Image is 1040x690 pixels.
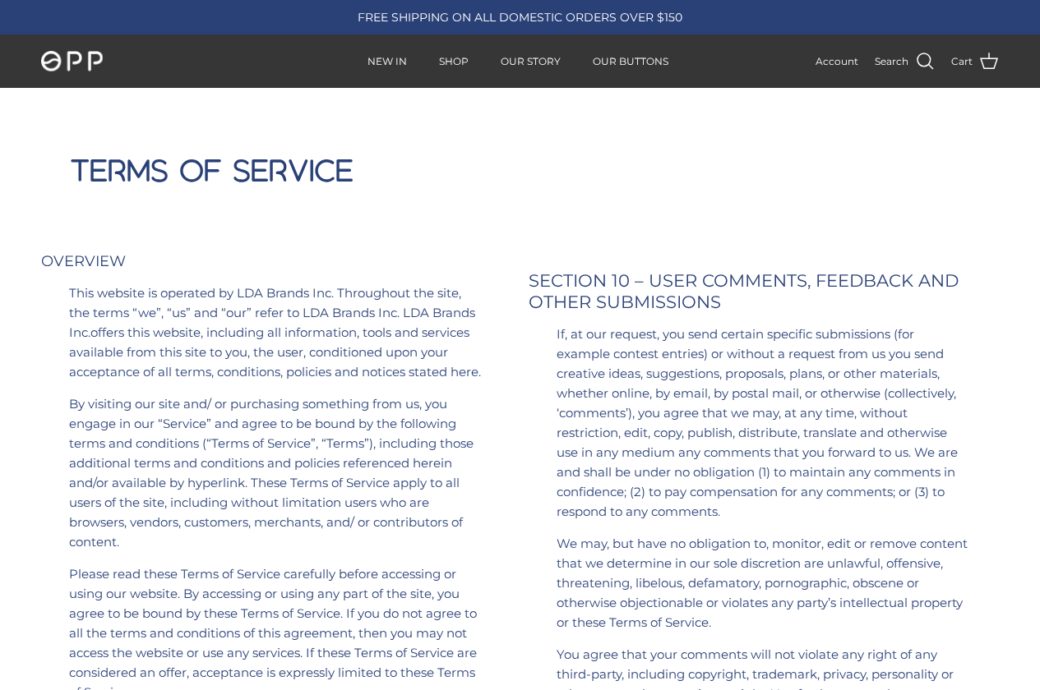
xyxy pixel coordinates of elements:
[529,270,1000,312] h5: SECTION 10 – USER COMMENTS, FEEDBACK AND OTHER SUBMISSIONS
[70,154,999,187] h1: Terms of Service
[951,53,973,69] span: Cart
[294,10,746,25] div: FREE SHIPPING ON ALL DOMESTIC ORDERS OVER $150
[41,253,512,271] h6: OVERVIEW
[875,53,908,69] span: Search
[424,36,483,87] a: SHOP
[578,36,683,87] a: OUR BUTTONS
[557,534,971,632] p: We may, but have no obligation to, monitor, edit or remove content that we determine in our sole ...
[816,53,858,69] a: Account
[557,324,971,522] p: If, at our request, you send certain specific submissions (for example contest entries) or withou...
[41,51,103,72] img: OPP Swimwear
[486,36,575,87] a: OUR STORY
[69,394,483,552] p: By visiting our site and/ or purchasing something from us, you engage in our “Service” and agree ...
[69,283,483,382] p: This website is operated by LDA Brands Inc. Throughout the site, the terms “we”, “us” and “our” r...
[245,36,792,87] div: Primary
[875,51,935,72] a: Search
[951,51,999,72] a: Cart
[353,36,422,87] a: NEW IN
